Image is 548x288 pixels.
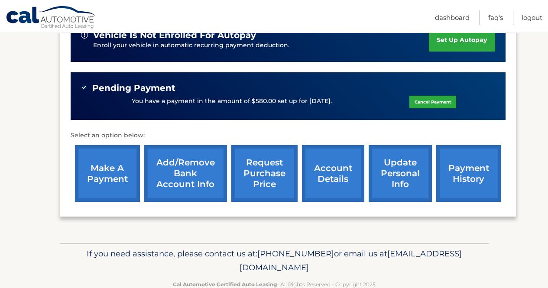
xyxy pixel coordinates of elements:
[81,84,87,91] img: check-green.svg
[231,145,298,202] a: request purchase price
[488,10,503,25] a: FAQ's
[92,83,175,94] span: Pending Payment
[435,10,470,25] a: Dashboard
[240,249,462,272] span: [EMAIL_ADDRESS][DOMAIN_NAME]
[65,247,483,275] p: If you need assistance, please contact us at: or email us at
[436,145,501,202] a: payment history
[6,6,97,31] a: Cal Automotive
[257,249,334,259] span: [PHONE_NUMBER]
[75,145,140,202] a: make a payment
[81,32,88,39] img: alert-white.svg
[429,29,495,52] a: set up autopay
[409,96,456,108] a: Cancel Payment
[522,10,542,25] a: Logout
[93,30,256,41] span: vehicle is not enrolled for autopay
[144,145,227,202] a: Add/Remove bank account info
[71,130,506,141] p: Select an option below:
[93,41,429,50] p: Enroll your vehicle in automatic recurring payment deduction.
[369,145,432,202] a: update personal info
[173,281,277,288] strong: Cal Automotive Certified Auto Leasing
[302,145,364,202] a: account details
[132,97,332,106] p: You have a payment in the amount of $580.00 set up for [DATE].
